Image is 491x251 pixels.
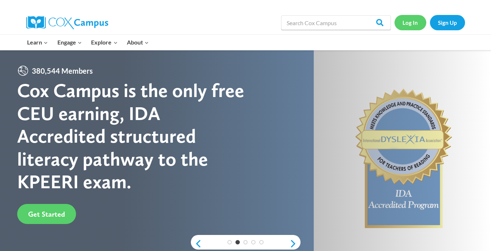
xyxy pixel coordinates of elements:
[235,240,240,244] a: 2
[259,240,264,244] a: 5
[243,240,248,244] a: 3
[122,35,154,50] button: Child menu of About
[29,65,96,77] span: 380,544 Members
[251,240,256,244] a: 4
[430,15,465,30] a: Sign Up
[394,15,426,30] a: Log In
[53,35,87,50] button: Child menu of Engage
[87,35,122,50] button: Child menu of Explore
[17,204,76,224] a: Get Started
[17,79,246,193] div: Cox Campus is the only free CEU earning, IDA Accredited structured literacy pathway to the KPEERI...
[28,210,65,219] span: Get Started
[191,236,301,251] div: content slider buttons
[281,15,391,30] input: Search Cox Campus
[227,240,232,244] a: 1
[290,239,301,248] a: next
[23,35,154,50] nav: Primary Navigation
[26,16,108,29] img: Cox Campus
[23,35,53,50] button: Child menu of Learn
[191,239,202,248] a: previous
[394,15,465,30] nav: Secondary Navigation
